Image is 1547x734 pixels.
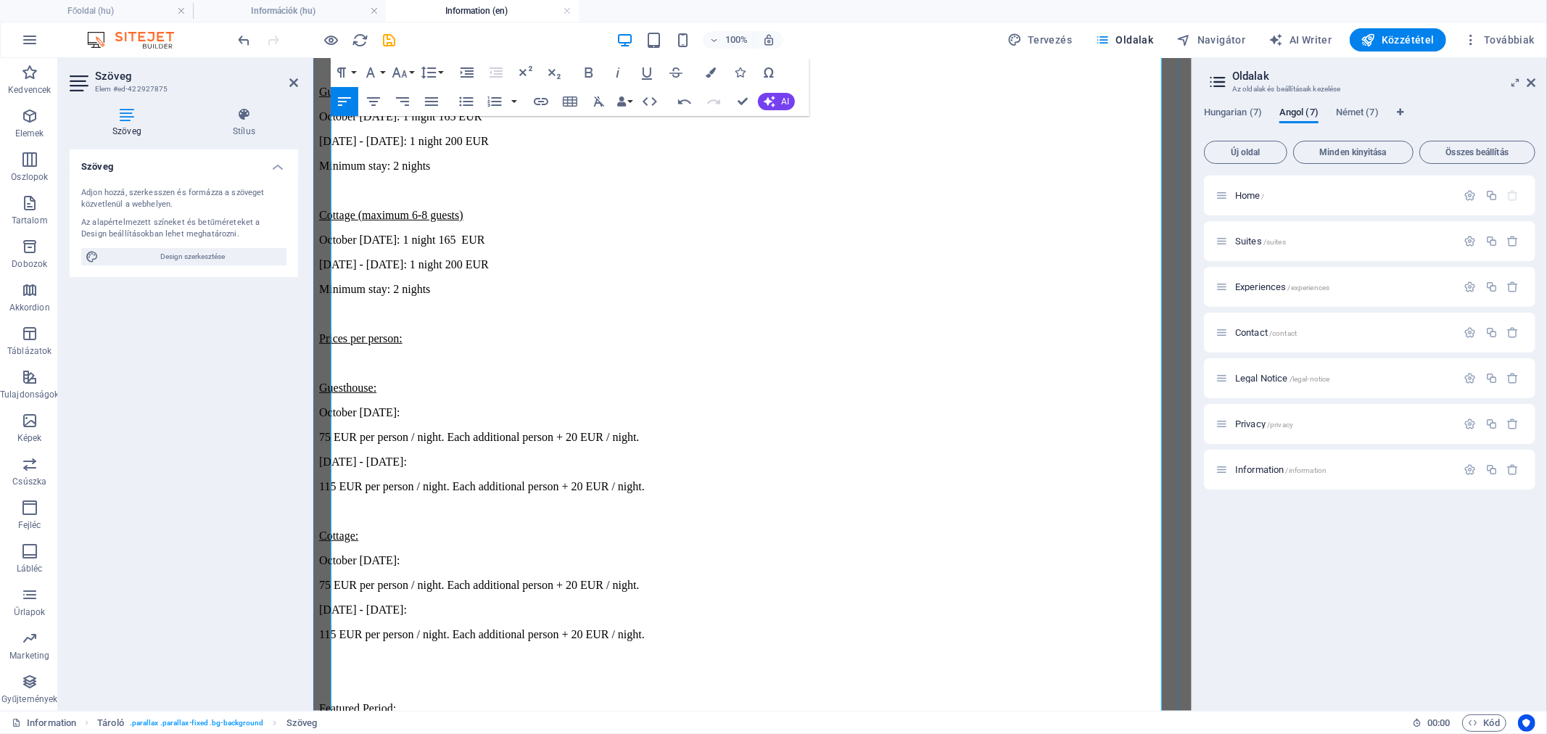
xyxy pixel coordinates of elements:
[97,714,124,732] span: Kattintson a kijelöléshez. Dupla kattintás az szerkesztéshez
[1350,28,1446,51] button: Közzététel
[70,107,190,138] h4: Szöveg
[323,31,340,49] button: Kattintson ide az előnézeti módból való kilépéshez és a szerkesztés folytatásához
[755,58,783,87] button: Special Characters
[1427,714,1450,732] span: 00 00
[1458,28,1540,51] button: Továbbiak
[95,70,298,83] h2: Szöveg
[556,87,584,116] button: Insert Table
[671,87,698,116] button: Undo (Ctrl+Z)
[604,58,632,87] button: Italic (Ctrl+I)
[12,215,48,226] p: Tartalom
[6,422,872,435] p: 115 EUR per person / night. Each additional person + 20 EUR / night.
[1518,714,1535,732] button: Usercentrics
[511,58,539,87] button: Superscript
[1507,189,1519,202] div: A kezdőoldalt nem lehet törölni
[236,31,253,49] button: undo
[286,714,318,732] span: Kattintson a kijelöléshez. Dupla kattintás az szerkesztéshez
[1485,372,1498,384] div: Megkettőzés
[1464,235,1477,247] div: Beállítások
[6,471,45,484] u: Cottage:
[97,714,317,732] nav: breadcrumb
[540,58,568,87] button: Subscript
[1235,327,1297,338] span: Kattintson az oldal megnyitásához
[1464,281,1477,293] div: Beállítások
[1231,191,1457,200] div: Home/
[9,302,50,313] p: Akkordion
[1485,326,1498,339] div: Megkettőzés
[1235,236,1286,247] span: Kattintson az oldal megnyitásához
[527,87,555,116] button: Insert Link
[1419,141,1535,164] button: Összes beállítás
[6,77,872,90] p: [DATE] - [DATE]: 1 night 200 EUR
[1235,464,1327,475] span: Information
[1507,281,1519,293] div: Eltávolítás
[726,58,754,87] button: Icons
[12,476,46,487] p: Csúszka
[14,606,45,618] p: Űrlapok
[6,200,872,213] p: [DATE] - [DATE]: 1 night 200 EUR
[758,93,795,110] button: AI
[1412,714,1451,732] h6: Munkamenet idő
[1007,33,1073,47] span: Tervezés
[81,187,286,211] div: Adjon hozzá, szerkesszen és formázza a szöveget közvetlenül a webhelyen.
[633,58,661,87] button: Underline (Ctrl+U)
[1464,418,1477,430] div: Beállítások
[11,171,48,183] p: Oszlopok
[453,87,480,116] button: Unordered List
[352,31,369,49] button: reload
[1177,33,1246,47] span: Navigátor
[1507,326,1519,339] div: Eltávolítás
[193,3,386,19] h4: Információk (hu)
[9,650,49,661] p: Marketing
[1231,236,1457,246] div: Suites/suites
[481,87,508,116] button: Ordered List
[1279,104,1319,124] span: Angol (7)
[781,97,789,106] span: AI
[1286,466,1327,474] span: /information
[1232,70,1535,83] h2: Oldalak
[130,714,264,732] span: . parallax .parallax-fixed .bg-background
[83,31,192,49] img: Editor Logo
[18,519,41,531] p: Fejléc
[190,107,298,138] h4: Stílus
[95,83,269,96] h3: Elem #ed-422927875
[1464,189,1477,202] div: Beállítások
[70,149,298,176] h4: Szöveg
[1002,28,1078,51] button: Tervezés
[1464,326,1477,339] div: Beállítások
[762,33,775,46] i: Átméretezés esetén automatikusan beállítja a nagyítási szintet a választott eszköznek megfelelően.
[6,521,872,534] p: 75 EUR per person / night. Each additional person + 20 EUR / night.
[453,58,481,87] button: Increase Indent
[585,87,613,116] button: Clear Formatting
[352,32,369,49] i: Weboldal újratöltése
[1269,329,1297,337] span: /contact
[1231,328,1457,337] div: Contact/contact
[81,248,286,265] button: Design szerkesztése
[331,58,358,87] button: Paragraph Format
[1485,281,1498,293] div: Megkettőzés
[1235,190,1265,201] span: Kattintson az oldal megnyitásához
[1485,235,1498,247] div: Megkettőzés
[103,248,282,265] span: Design szerkesztése
[614,87,635,116] button: Data Bindings
[386,3,579,19] h4: Information (en)
[508,87,520,116] button: Ordered List
[1204,104,1262,124] span: Hungarian (7)
[6,274,89,286] u: Prices per person:
[6,496,872,509] p: October [DATE]:
[1235,418,1293,429] span: Privacy
[6,176,872,189] p: October [DATE]: 1 night 165 EUR
[703,31,754,49] button: 100%
[6,373,872,386] p: 75 EUR per person / night. Each additional person + 20 EUR / night.
[1262,192,1265,200] span: /
[1464,33,1535,47] span: Továbbiak
[1263,238,1286,246] span: /suites
[381,31,398,49] button: save
[662,58,690,87] button: Strikethrough
[1426,148,1529,157] span: Összes beállítás
[15,128,44,139] p: Elemek
[331,87,358,116] button: Align Left
[1231,282,1457,292] div: Experiences/experiences
[1231,374,1457,383] div: Legal Notice/legal-notice
[1002,28,1078,51] div: Tervezés (Ctrl+Alt+Y)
